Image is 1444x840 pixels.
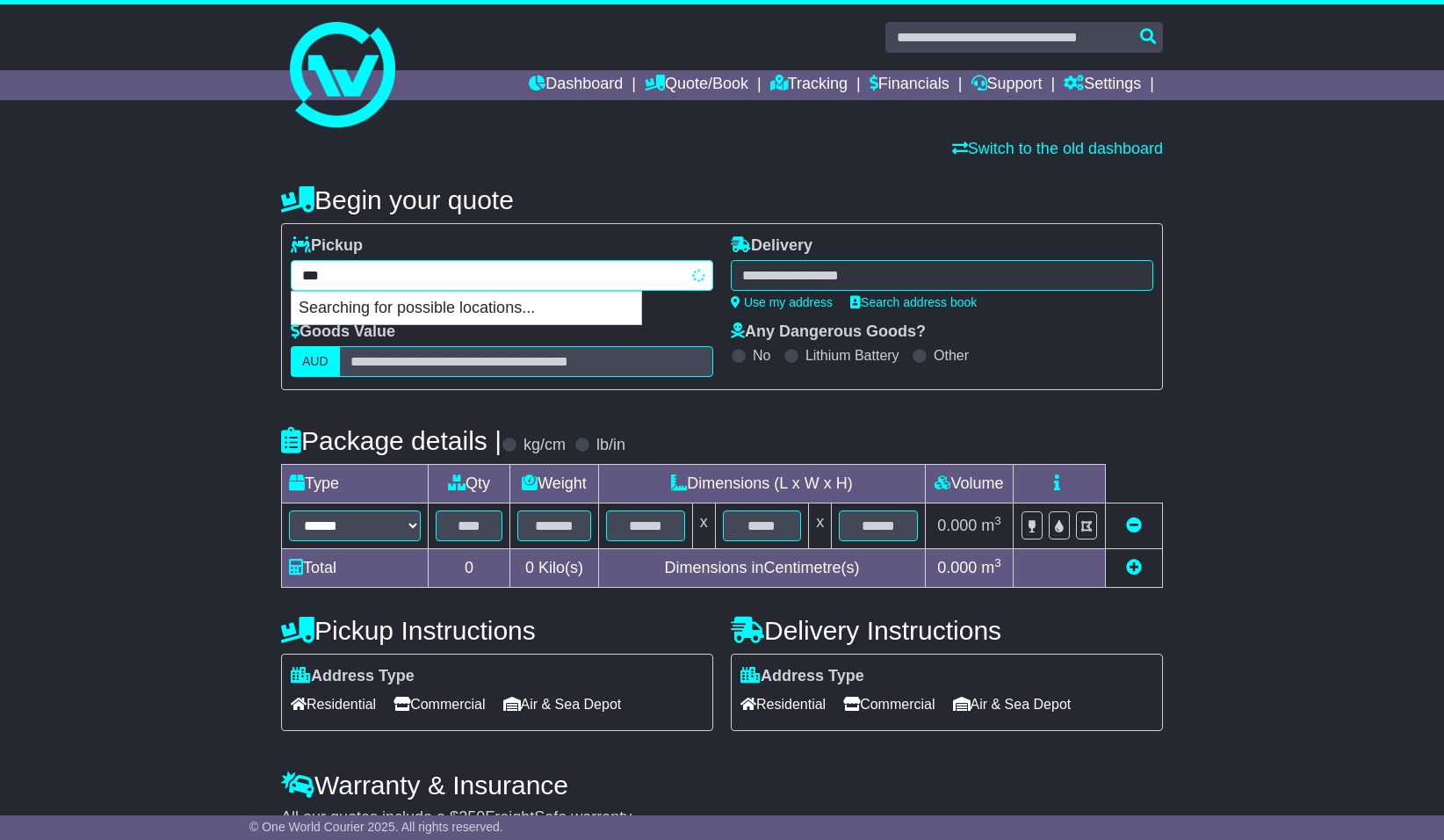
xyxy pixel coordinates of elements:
h4: Delivery Instructions [731,616,1163,645]
span: © One World Courier 2025. All rights reserved. [249,820,503,834]
span: m [981,517,1001,534]
td: Kilo(s) [510,549,599,588]
a: Search address book [850,295,977,309]
label: Other [934,347,969,364]
span: Air & Sea Depot [503,691,622,718]
label: kg/cm [523,436,566,455]
sup: 3 [994,514,1001,527]
label: Address Type [291,667,415,686]
label: No [753,347,770,364]
td: Weight [510,465,599,503]
span: Residential [291,691,376,718]
div: All our quotes include a $ FreightSafe warranty. [281,808,1163,828]
a: Dashboard [529,70,623,100]
span: 0.000 [937,559,977,576]
td: Volume [925,465,1013,503]
span: Commercial [843,691,935,718]
td: x [809,503,832,549]
h4: Package details | [281,426,502,455]
a: Switch to the old dashboard [952,140,1163,157]
span: m [981,559,1001,576]
h4: Warranty & Insurance [281,771,1163,800]
label: AUD [291,346,340,377]
span: 0 [525,559,534,576]
span: 250 [458,808,485,826]
a: Financials [870,70,949,100]
h4: Pickup Instructions [281,616,713,645]
sup: 3 [994,556,1001,569]
td: Type [282,465,429,503]
label: lb/in [596,436,625,455]
td: x [692,503,715,549]
span: Residential [740,691,826,718]
td: Total [282,549,429,588]
label: Goods Value [291,322,395,342]
td: 0 [429,549,510,588]
label: Delivery [731,236,812,256]
label: Pickup [291,236,363,256]
a: Quote/Book [645,70,748,100]
label: Address Type [740,667,864,686]
a: Add new item [1126,559,1142,576]
a: Remove this item [1126,517,1142,534]
a: Support [971,70,1043,100]
span: Commercial [393,691,485,718]
td: Dimensions in Centimetre(s) [598,549,925,588]
td: Qty [429,465,510,503]
a: Settings [1064,70,1141,100]
h4: Begin your quote [281,185,1163,214]
typeahead: Please provide city [291,260,713,291]
span: Air & Sea Depot [953,691,1072,718]
a: Tracking [770,70,848,100]
td: Dimensions (L x W x H) [598,465,925,503]
a: Use my address [731,295,833,309]
p: Searching for possible locations... [292,292,641,325]
label: Any Dangerous Goods? [731,322,926,342]
label: Lithium Battery [805,347,899,364]
span: 0.000 [937,517,977,534]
